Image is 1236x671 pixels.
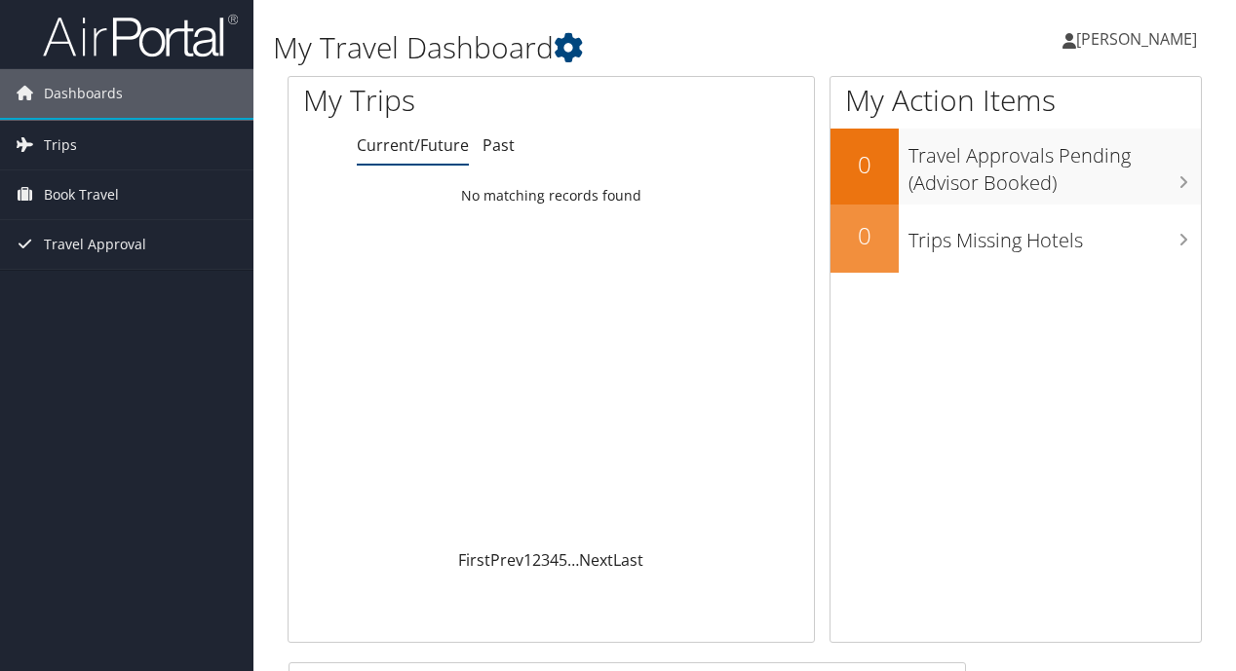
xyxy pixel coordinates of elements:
[559,549,567,571] a: 5
[44,170,119,219] span: Book Travel
[830,80,1201,121] h1: My Action Items
[523,549,532,571] a: 1
[1076,28,1197,50] span: [PERSON_NAME]
[550,549,559,571] a: 4
[567,549,579,571] span: …
[908,217,1201,254] h3: Trips Missing Hotels
[44,121,77,169] span: Trips
[532,549,541,571] a: 2
[44,69,123,118] span: Dashboards
[1062,10,1217,68] a: [PERSON_NAME]
[303,80,580,121] h1: My Trips
[490,549,523,571] a: Prev
[541,549,550,571] a: 3
[908,132,1201,197] h3: Travel Approvals Pending (Advisor Booked)
[44,220,146,269] span: Travel Approval
[830,148,899,181] h2: 0
[483,134,515,156] a: Past
[579,549,613,571] a: Next
[273,27,902,68] h1: My Travel Dashboard
[830,129,1201,204] a: 0Travel Approvals Pending (Advisor Booked)
[830,205,1201,273] a: 0Trips Missing Hotels
[458,549,490,571] a: First
[830,219,899,252] h2: 0
[289,178,814,213] td: No matching records found
[43,13,238,58] img: airportal-logo.png
[613,549,643,571] a: Last
[357,134,469,156] a: Current/Future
